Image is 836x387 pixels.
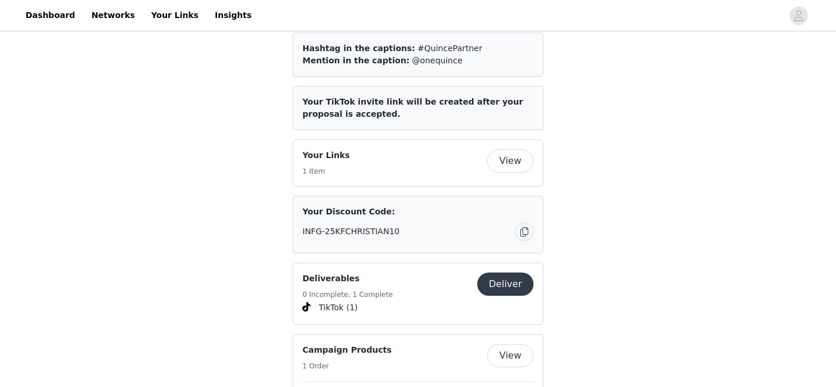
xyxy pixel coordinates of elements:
[302,97,523,119] span: Your TikTok invite link will be created after your proposal is accepted.
[319,302,358,314] span: TikTok (1)
[412,56,463,65] span: @onequince
[144,2,206,28] a: Your Links
[302,225,399,238] span: INFG-25KFCHRISTIAN10
[793,6,804,25] div: avatar
[302,289,393,300] h5: 0 Incomplete, 1 Complete
[477,273,534,296] button: Deliver
[302,206,395,218] span: Your Discount Code:
[302,56,409,65] span: Mention in the caption:
[302,166,350,177] h5: 1 Item
[208,2,258,28] a: Insights
[417,44,482,53] span: #QuincePartner
[302,344,392,356] h4: Campaign Products
[302,361,392,371] h5: 1 Order
[84,2,142,28] a: Networks
[302,44,415,53] span: Hashtag in the captions:
[487,344,534,367] button: View
[302,149,350,162] h4: Your Links
[487,149,534,173] button: View
[302,273,393,285] h4: Deliverables
[19,2,82,28] a: Dashboard
[293,263,543,325] div: Deliverables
